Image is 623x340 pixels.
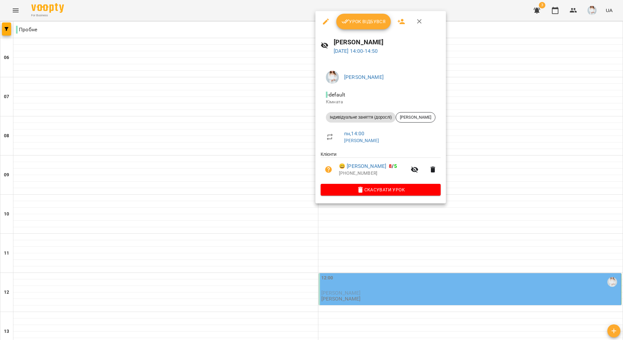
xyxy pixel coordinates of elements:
[342,18,386,25] span: Урок відбувся
[396,114,435,120] span: [PERSON_NAME]
[389,163,397,169] b: /
[334,48,378,54] a: [DATE] 14:00-14:50
[344,130,364,137] a: пн , 14:00
[326,92,346,98] span: - default
[326,71,339,84] img: 31cba75fe2bd3cb19472609ed749f4b6.jpg
[336,14,391,29] button: Урок відбувся
[339,170,407,177] p: [PHONE_NUMBER]
[321,184,441,196] button: Скасувати Урок
[339,162,386,170] a: 😀 [PERSON_NAME]
[326,186,435,194] span: Скасувати Урок
[394,163,397,169] span: 5
[389,163,392,169] span: 8
[326,99,435,105] p: Кімната
[326,114,396,120] span: Індивідуальне заняття (дорослі)
[344,74,384,80] a: [PERSON_NAME]
[334,37,441,47] h6: [PERSON_NAME]
[396,112,435,123] div: [PERSON_NAME]
[321,162,336,177] button: Візит ще не сплачено. Додати оплату?
[344,138,379,143] a: [PERSON_NAME]
[321,151,441,184] ul: Клієнти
